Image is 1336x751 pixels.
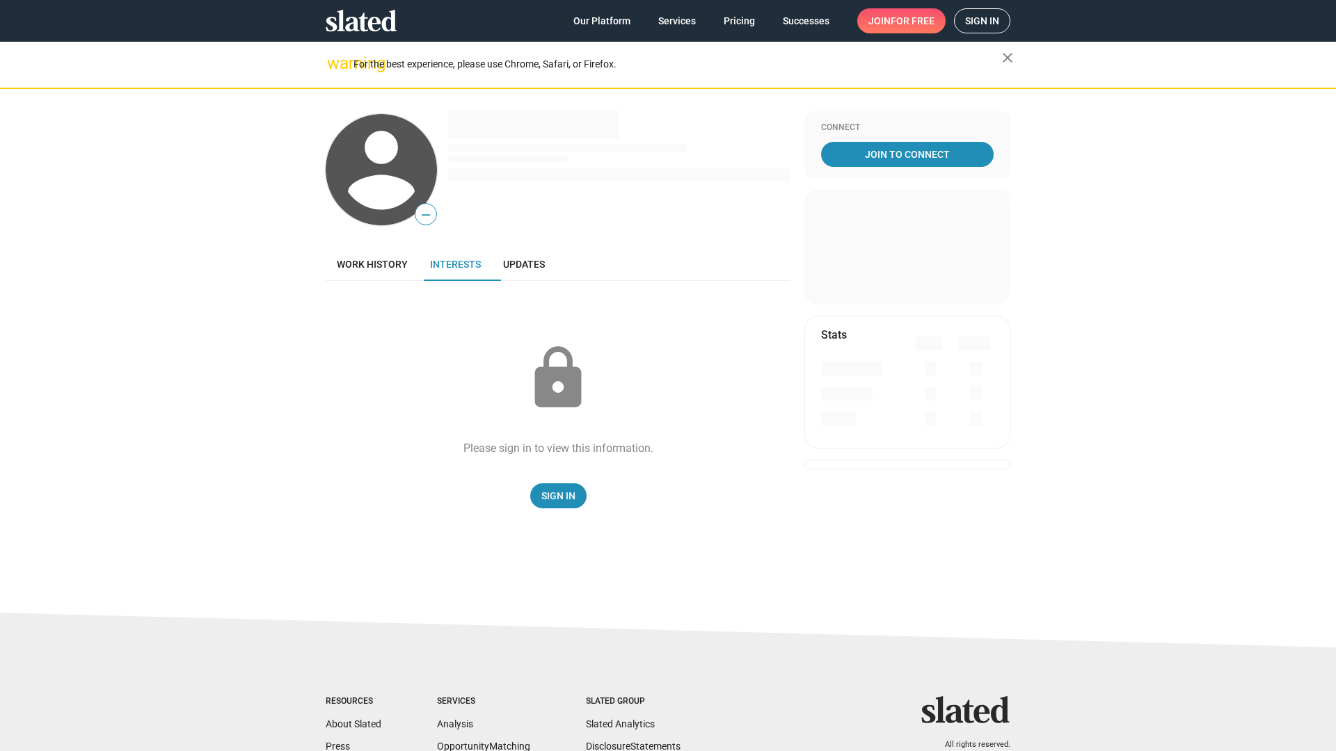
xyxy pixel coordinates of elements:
[492,248,556,281] a: Updates
[821,328,847,342] mat-card-title: Stats
[783,8,829,33] span: Successes
[530,483,587,508] a: Sign In
[772,8,841,33] a: Successes
[415,206,436,224] span: —
[326,718,381,729] a: About Slated
[647,8,707,33] a: Services
[954,8,1010,33] a: Sign in
[868,8,935,33] span: Join
[430,259,481,270] span: Interests
[541,483,575,508] span: Sign In
[965,9,999,33] span: Sign in
[327,55,344,72] mat-icon: warning
[857,8,946,33] a: Joinfor free
[353,55,1002,74] div: For the best experience, please use Chrome, Safari, or Firefox.
[724,8,755,33] span: Pricing
[337,259,408,270] span: Work history
[999,49,1016,66] mat-icon: close
[503,259,545,270] span: Updates
[573,8,630,33] span: Our Platform
[437,718,473,729] a: Analysis
[586,718,655,729] a: Slated Analytics
[326,696,381,707] div: Resources
[523,344,593,413] mat-icon: lock
[891,8,935,33] span: for free
[562,8,642,33] a: Our Platform
[463,441,653,455] div: Please sign in to view this information.
[586,696,681,707] div: Slated Group
[326,248,419,281] a: Work history
[658,8,696,33] span: Services
[713,8,766,33] a: Pricing
[821,142,994,167] a: Join To Connect
[419,248,492,281] a: Interests
[824,142,991,167] span: Join To Connect
[821,122,994,134] div: Connect
[437,696,530,707] div: Services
